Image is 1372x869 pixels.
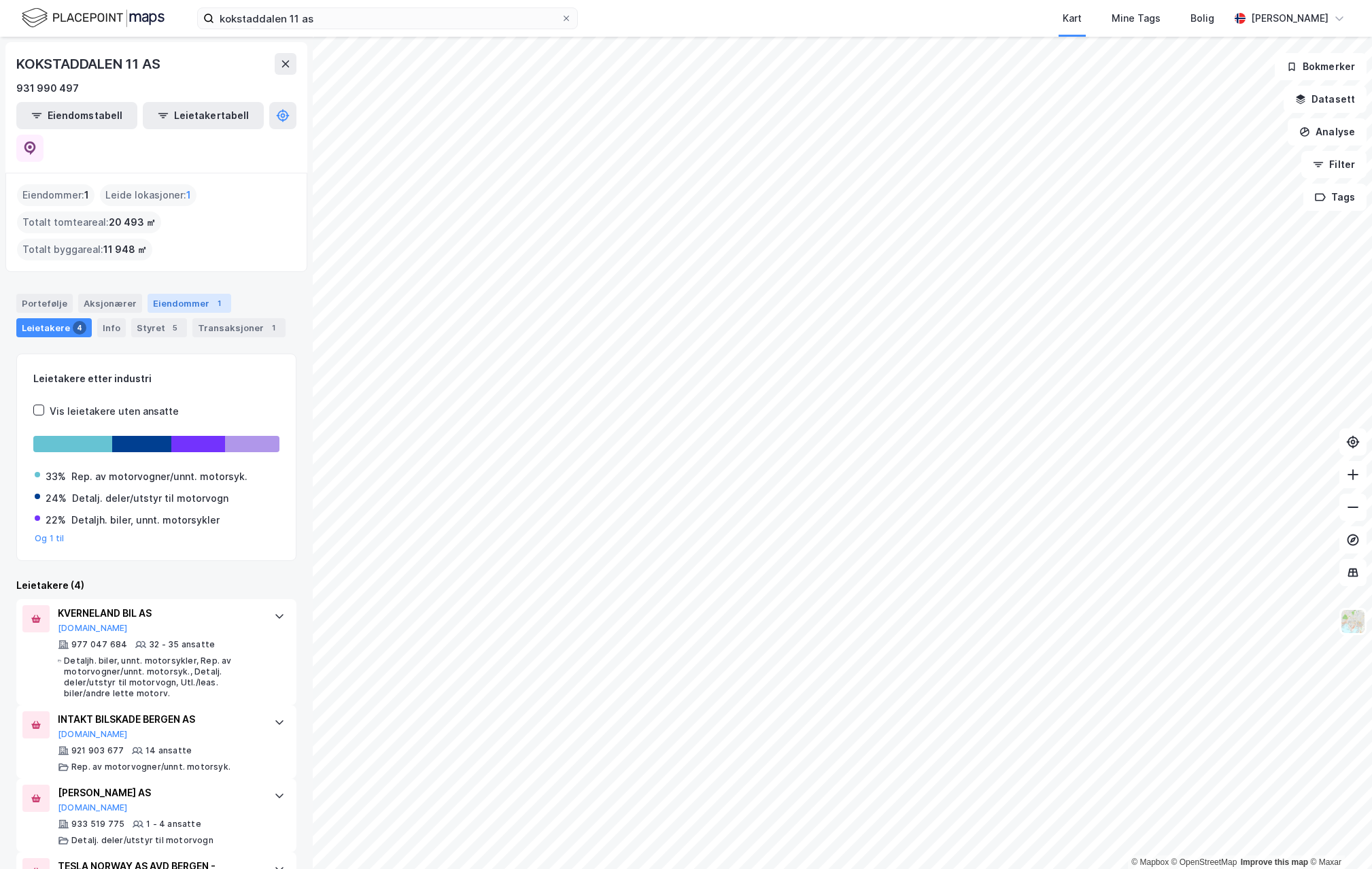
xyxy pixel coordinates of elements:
div: Kart [1063,10,1082,27]
div: 24% [46,490,67,507]
span: 20 493 ㎡ [109,214,156,231]
div: Eiendommer [148,294,231,313]
div: 33% [46,468,66,485]
div: Eiendommer : [17,184,95,206]
div: 977 047 684 [71,639,127,650]
div: Leietakere etter industri [33,371,279,387]
div: 931 990 497 [16,80,79,97]
button: Eiendomstabell [16,102,137,129]
div: 22% [46,512,66,528]
div: Rep. av motorvogner/unnt. motorsyk. [71,762,230,772]
div: [PERSON_NAME] [1251,10,1328,27]
div: 14 ansatte [145,745,192,756]
div: INTAKT BILSKADE BERGEN AS [58,711,260,728]
div: Vis leietakere uten ansatte [50,403,179,420]
button: Tags [1303,184,1367,211]
div: 921 903 677 [71,745,124,756]
div: 4 [73,321,86,335]
a: Improve this map [1241,857,1308,867]
span: 1 [186,187,191,203]
div: Leietakere (4) [16,577,296,594]
div: Mine Tags [1112,10,1161,27]
span: 11 948 ㎡ [103,241,147,258]
div: Totalt byggareal : [17,239,152,260]
input: Søk på adresse, matrikkel, gårdeiere, leietakere eller personer [214,8,561,29]
div: 1 [267,321,280,335]
a: OpenStreetMap [1171,857,1237,867]
a: Mapbox [1131,857,1169,867]
button: [DOMAIN_NAME] [58,623,128,634]
div: Detalj. deler/utstyr til motorvogn [72,490,228,507]
div: Detaljh. biler, unnt. motorsykler, Rep. av motorvogner/unnt. motorsyk., Detalj. deler/utstyr til ... [64,655,260,699]
div: Totalt tomteareal : [17,211,161,233]
iframe: Chat Widget [1304,804,1372,869]
div: Transaksjoner [192,318,286,337]
div: Detalj. deler/utstyr til motorvogn [71,835,213,846]
div: 5 [168,321,182,335]
button: [DOMAIN_NAME] [58,802,128,813]
div: Aksjonærer [78,294,142,313]
div: 1 [212,296,226,310]
div: Bolig [1190,10,1214,27]
div: Leietakere [16,318,92,337]
button: Filter [1301,151,1367,178]
div: Detaljh. biler, unnt. motorsykler [71,512,220,528]
button: Bokmerker [1275,53,1367,80]
button: Og 1 til [35,533,65,544]
div: Portefølje [16,294,73,313]
div: Leide lokasjoner : [100,184,196,206]
button: [DOMAIN_NAME] [58,729,128,740]
button: Leietakertabell [143,102,264,129]
div: Info [97,318,126,337]
span: 1 [84,187,89,203]
img: logo.f888ab2527a4732fd821a326f86c7f29.svg [22,6,165,30]
button: Analyse [1288,118,1367,146]
div: 1 - 4 ansatte [146,819,201,830]
div: KVERNELAND BIL AS [58,605,260,621]
div: KOKSTADDALEN 11 AS [16,53,162,75]
div: 933 519 775 [71,819,124,830]
div: 32 - 35 ansatte [149,639,215,650]
div: Rep. av motorvogner/unnt. motorsyk. [71,468,247,485]
button: Datasett [1284,86,1367,113]
div: [PERSON_NAME] AS [58,785,260,801]
div: Styret [131,318,187,337]
img: Z [1340,609,1366,634]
